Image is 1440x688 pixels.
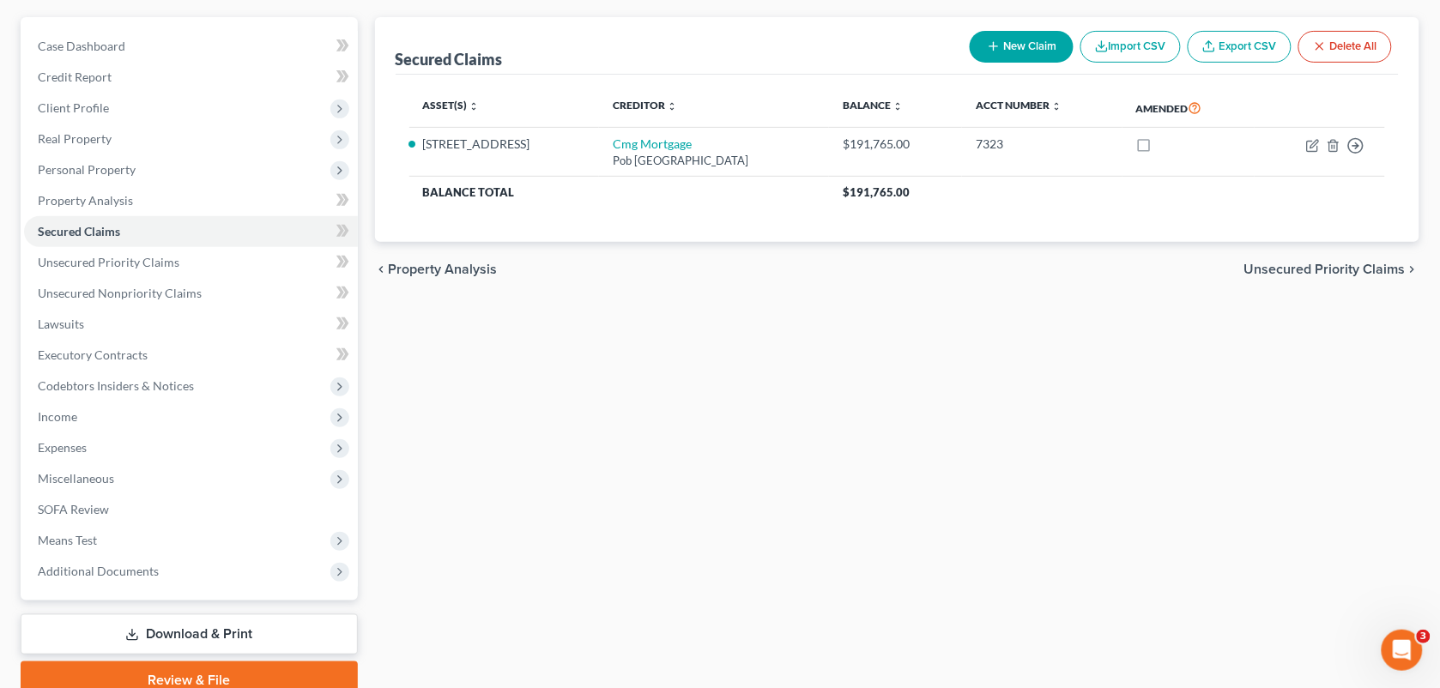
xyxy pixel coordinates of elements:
[38,471,114,486] span: Miscellaneous
[423,136,586,153] li: [STREET_ADDRESS]
[1051,101,1062,112] i: unfold_more
[613,136,692,151] a: Cmg Mortgage
[38,533,97,547] span: Means Test
[24,494,358,525] a: SOFA Review
[1244,263,1406,276] span: Unsecured Priority Claims
[1298,31,1392,63] button: Delete All
[409,177,830,208] th: Balance Total
[1188,31,1292,63] a: Export CSV
[24,340,358,371] a: Executory Contracts
[24,309,358,340] a: Lawsuits
[38,193,133,208] span: Property Analysis
[38,286,202,300] span: Unsecured Nonpriority Claims
[1406,263,1419,276] i: chevron_right
[375,263,389,276] i: chevron_left
[24,62,358,93] a: Credit Report
[38,317,84,331] span: Lawsuits
[24,216,358,247] a: Secured Claims
[613,153,815,169] div: Pob [GEOGRAPHIC_DATA]
[38,131,112,146] span: Real Property
[976,99,1062,112] a: Acct Number unfold_more
[38,440,87,455] span: Expenses
[843,185,910,199] span: $191,765.00
[38,100,109,115] span: Client Profile
[970,31,1074,63] button: New Claim
[1244,263,1419,276] button: Unsecured Priority Claims chevron_right
[667,101,677,112] i: unfold_more
[24,247,358,278] a: Unsecured Priority Claims
[38,255,179,269] span: Unsecured Priority Claims
[24,278,358,309] a: Unsecured Nonpriority Claims
[1080,31,1181,63] button: Import CSV
[38,39,125,53] span: Case Dashboard
[1417,630,1431,643] span: 3
[1382,630,1423,671] iframe: Intercom live chat
[38,69,112,84] span: Credit Report
[38,564,159,578] span: Additional Documents
[38,347,148,362] span: Executory Contracts
[613,99,677,112] a: Creditor unfold_more
[976,136,1108,153] div: 7323
[469,101,480,112] i: unfold_more
[843,136,948,153] div: $191,765.00
[24,185,358,216] a: Property Analysis
[892,101,903,112] i: unfold_more
[21,614,358,655] a: Download & Print
[38,162,136,177] span: Personal Property
[1122,88,1255,128] th: Amended
[38,409,77,424] span: Income
[843,99,903,112] a: Balance unfold_more
[24,31,358,62] a: Case Dashboard
[38,224,120,238] span: Secured Claims
[396,49,503,69] div: Secured Claims
[423,99,480,112] a: Asset(s) unfold_more
[38,502,109,516] span: SOFA Review
[375,263,498,276] button: chevron_left Property Analysis
[38,378,194,393] span: Codebtors Insiders & Notices
[389,263,498,276] span: Property Analysis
